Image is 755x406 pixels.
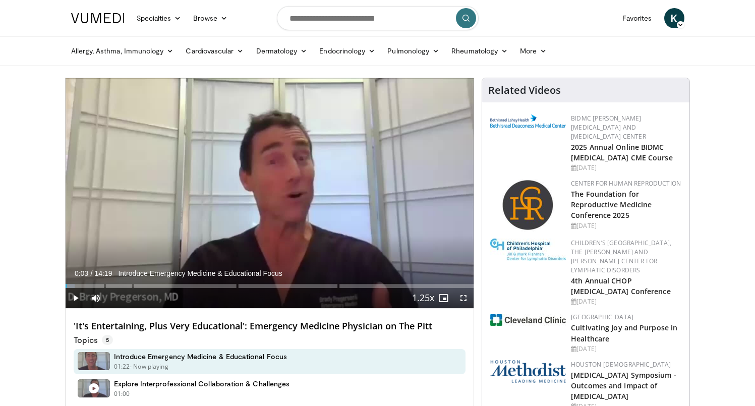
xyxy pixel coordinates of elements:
span: / [91,269,93,277]
button: Playback Rate [413,288,433,308]
a: Browse [187,8,234,28]
a: Cardiovascular [180,41,250,61]
button: Play [66,288,86,308]
span: Introduce Emergency Medicine & Educational Focus [118,269,282,278]
button: Fullscreen [453,288,474,308]
img: 1ef99228-8384-4f7a-af87-49a18d542794.png.150x105_q85_autocrop_double_scale_upscale_version-0.2.jpg [490,314,566,326]
p: Topics [74,335,113,345]
p: - Now playing [130,362,168,371]
a: 4th Annual CHOP [MEDICAL_DATA] Conference [571,276,671,296]
a: Children’s [GEOGRAPHIC_DATA], The [PERSON_NAME] and [PERSON_NAME] Center for Lymphatic Disorders [571,239,671,274]
a: Pulmonology [381,41,445,61]
div: [DATE] [571,163,681,172]
button: Enable picture-in-picture mode [433,288,453,308]
span: 14:19 [94,269,112,277]
a: Endocrinology [313,41,381,61]
video-js: Video Player [66,78,474,309]
a: Allergy, Asthma, Immunology [65,41,180,61]
a: K [664,8,684,28]
h4: Explore Interprofessional Collaboration & Challenges [114,379,290,388]
a: Specialties [131,8,188,28]
span: 0:03 [75,269,88,277]
span: 5 [102,335,113,345]
a: Dermatology [250,41,314,61]
p: 01:00 [114,389,130,398]
a: Houston [DEMOGRAPHIC_DATA] [571,360,671,369]
h4: Related Videos [488,84,561,96]
img: VuMedi Logo [71,13,125,23]
a: More [514,41,553,61]
a: Center for Human Reproduction [571,179,681,188]
a: The Foundation for Reproductive Medicine Conference 2025 [571,189,652,220]
h4: 'It's Entertaining, Plus Very Educational': Emergency Medicine Physician on The Pitt [74,321,466,332]
a: 2025 Annual Online BIDMC [MEDICAL_DATA] CME Course [571,142,673,162]
a: Cultivating Joy and Purpose in Healthcare [571,323,677,343]
a: Rheumatology [445,41,514,61]
div: [DATE] [571,221,681,230]
img: c96b19ec-a48b-46a9-9095-935f19585444.png.150x105_q85_autocrop_double_scale_upscale_version-0.2.png [490,114,566,128]
img: 5e4488cc-e109-4a4e-9fd9-73bb9237ee91.png.150x105_q85_autocrop_double_scale_upscale_version-0.2.png [490,360,566,383]
img: c058e059-5986-4522-8e32-16b7599f4943.png.150x105_q85_autocrop_double_scale_upscale_version-0.2.png [502,179,555,232]
a: [MEDICAL_DATA] Symposium - Outcomes and Impact of [MEDICAL_DATA] [571,370,676,401]
button: Mute [86,288,106,308]
p: 01:22 [114,362,130,371]
img: ffa5faa8-5a43-44fb-9bed-3795f4b5ac57.jpg.150x105_q85_autocrop_double_scale_upscale_version-0.2.jpg [490,239,566,261]
a: Favorites [616,8,658,28]
div: [DATE] [571,297,681,306]
input: Search topics, interventions [277,6,479,30]
div: Progress Bar [66,284,474,288]
a: BIDMC [PERSON_NAME][MEDICAL_DATA] and [MEDICAL_DATA] Center [571,114,646,141]
a: [GEOGRAPHIC_DATA] [571,313,633,321]
div: [DATE] [571,344,681,354]
h4: Introduce Emergency Medicine & Educational Focus [114,352,287,361]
